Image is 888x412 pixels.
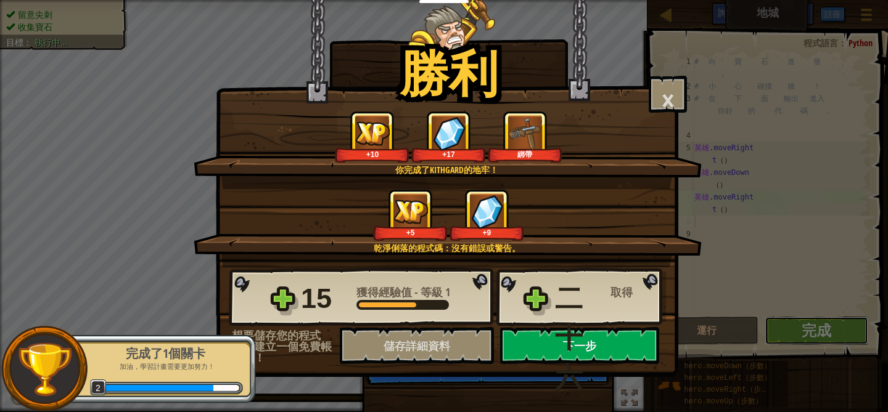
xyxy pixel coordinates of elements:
font: 15 [301,283,332,314]
font: × [661,79,675,121]
font: +5 [406,228,415,237]
img: 獲得經驗值 [355,121,390,145]
button: 下一步 [500,327,659,364]
font: 你完成了Kithgard的地牢！ [395,164,498,176]
img: trophy.png [17,341,73,397]
font: 勝利 [400,39,498,107]
font: +17 [442,150,454,159]
img: 取得 [433,116,465,150]
font: 乾淨俐落的程式碼：沒有錯誤或警告。 [374,242,520,254]
font: 想要儲存您的程式碼？建立一個免費帳號吧！ [232,328,332,365]
img: 新物品 [508,116,542,150]
font: 完成了1個關卡 [126,345,205,362]
img: 獲得經驗值 [393,200,428,224]
font: 獲得經驗值 [356,285,412,300]
font: 2 [96,383,101,393]
font: 等級 [421,285,443,300]
font: 二十六 [555,283,583,394]
font: +9 [482,228,491,237]
font: 儲存詳細資料 [384,338,450,353]
button: 儲存詳細資料 [340,327,494,364]
font: +10 [366,150,379,159]
font: - [414,285,418,300]
font: 加油，學習計畫需要更加努力！ [120,363,215,370]
img: 取得 [471,195,503,228]
font: 1 [445,285,450,300]
font: 取得 [610,285,633,300]
font: 綁帶 [517,150,532,159]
